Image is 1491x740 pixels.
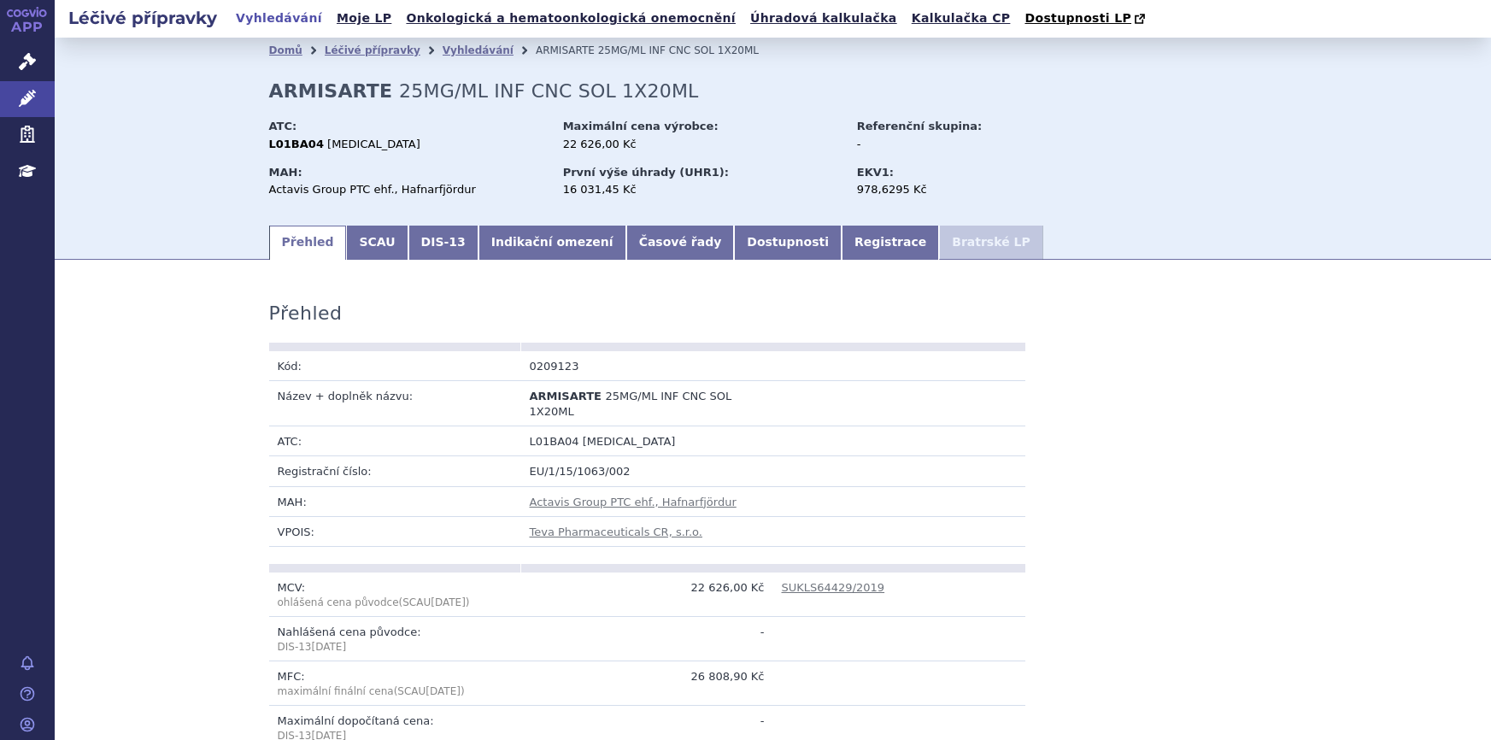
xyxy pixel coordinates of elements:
[269,380,521,426] td: Název + doplněk názvu:
[325,44,420,56] a: Léčivé přípravky
[521,573,773,617] td: 22 626,00 Kč
[842,226,939,260] a: Registrace
[521,456,1025,486] td: EU/1/15/1063/002
[269,426,521,456] td: ATC:
[269,138,324,150] strong: L01BA04
[269,351,521,381] td: Kód:
[269,486,521,516] td: MAH:
[346,226,408,260] a: SCAU
[521,617,773,661] td: -
[278,684,513,699] p: maximální finální cena
[269,516,521,546] td: VPOIS:
[782,581,885,594] a: SUKLS64429/2019
[530,390,602,402] span: ARMISARTE
[734,226,842,260] a: Dostupnosti
[399,80,698,102] span: 25MG/ML INF CNC SOL 1X20ML
[278,596,399,608] span: ohlášená cena původce
[563,120,719,132] strong: Maximální cena výrobce:
[563,137,841,152] div: 22 626,00 Kč
[269,182,547,197] div: Actavis Group PTC ehf., Hafnarfjördur
[269,120,297,132] strong: ATC:
[269,166,302,179] strong: MAH:
[269,661,521,706] td: MFC:
[521,351,773,381] td: 0209123
[269,44,302,56] a: Domů
[530,390,732,418] span: 25MG/ML INF CNC SOL 1X20ML
[857,120,982,132] strong: Referenční skupina:
[1024,11,1131,25] span: Dostupnosti LP
[530,526,702,538] a: Teva Pharmaceuticals CR, s.r.o.
[563,166,729,179] strong: První výše úhrady (UHR1):
[269,573,521,617] td: MCV:
[394,685,465,697] span: (SCAU )
[1019,7,1153,31] a: Dostupnosti LP
[443,44,514,56] a: Vyhledávání
[278,640,513,655] p: DIS-13
[563,182,841,197] div: 16 031,45 Kč
[536,44,595,56] span: ARMISARTE
[327,138,420,150] span: [MEDICAL_DATA]
[478,226,626,260] a: Indikační omezení
[530,496,737,508] a: Actavis Group PTC ehf., Hafnarfjördur
[332,7,396,30] a: Moje LP
[583,435,676,448] span: [MEDICAL_DATA]
[269,617,521,661] td: Nahlášená cena původce:
[598,44,759,56] span: 25MG/ML INF CNC SOL 1X20ML
[269,456,521,486] td: Registrační číslo:
[55,6,231,30] h2: Léčivé přípravky
[269,302,343,325] h3: Přehled
[401,7,741,30] a: Onkologická a hematoonkologická onemocnění
[857,137,1049,152] div: -
[231,7,327,30] a: Vyhledávání
[626,226,735,260] a: Časové řady
[278,596,470,608] span: (SCAU )
[745,7,902,30] a: Úhradová kalkulačka
[426,685,461,697] span: [DATE]
[521,661,773,706] td: 26 808,90 Kč
[857,166,894,179] strong: EKV1:
[269,226,347,260] a: Přehled
[408,226,478,260] a: DIS-13
[857,182,1049,197] div: 978,6295 Kč
[530,435,579,448] span: L01BA04
[431,596,466,608] span: [DATE]
[907,7,1016,30] a: Kalkulačka CP
[312,641,347,653] span: [DATE]
[269,80,393,102] strong: ARMISARTE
